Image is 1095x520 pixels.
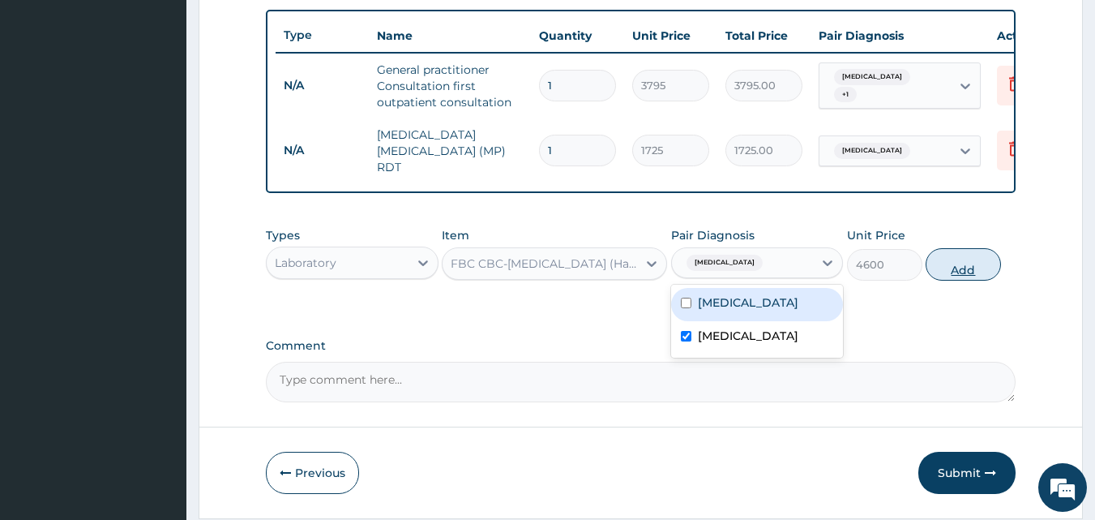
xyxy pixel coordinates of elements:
[989,19,1070,52] th: Actions
[266,339,1016,353] label: Comment
[276,71,369,101] td: N/A
[94,157,224,320] span: We're online!
[276,20,369,50] th: Type
[84,91,272,112] div: Chat with us now
[847,227,905,243] label: Unit Price
[266,452,359,494] button: Previous
[276,135,369,165] td: N/A
[834,143,910,159] span: [MEDICAL_DATA]
[834,69,910,85] span: [MEDICAL_DATA]
[918,452,1016,494] button: Submit
[442,227,469,243] label: Item
[8,347,309,404] textarea: Type your message and hit 'Enter'
[30,81,66,122] img: d_794563401_company_1708531726252_794563401
[698,294,798,311] label: [MEDICAL_DATA]
[369,54,531,118] td: General practitioner Consultation first outpatient consultation
[717,19,811,52] th: Total Price
[275,255,336,271] div: Laboratory
[624,19,717,52] th: Unit Price
[369,118,531,183] td: [MEDICAL_DATA] [MEDICAL_DATA] (MP) RDT
[834,87,857,103] span: + 1
[698,328,798,344] label: [MEDICAL_DATA]
[451,256,639,272] div: FBC CBC-[MEDICAL_DATA] (Haemogram) - [Blood]
[671,227,755,243] label: Pair Diagnosis
[369,19,531,52] th: Name
[266,8,305,47] div: Minimize live chat window
[811,19,989,52] th: Pair Diagnosis
[926,248,1001,281] button: Add
[687,255,763,271] span: [MEDICAL_DATA]
[531,19,624,52] th: Quantity
[266,229,300,243] label: Types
